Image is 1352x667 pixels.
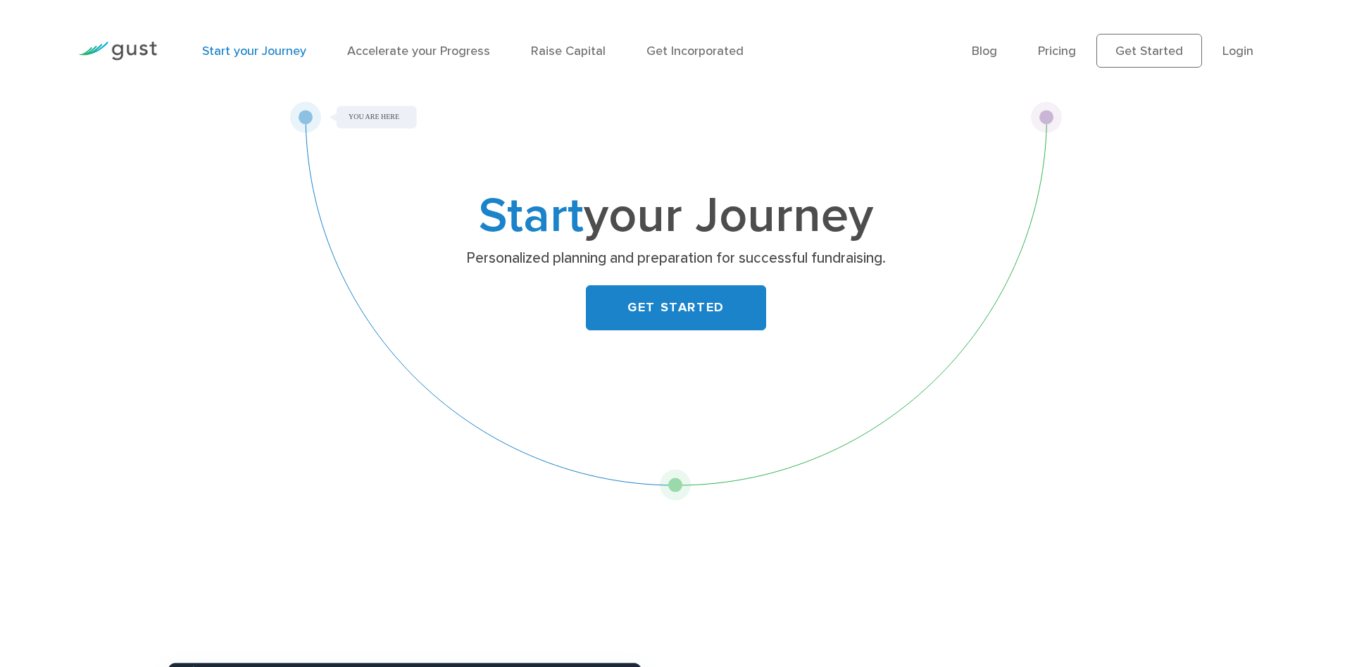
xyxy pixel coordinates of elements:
a: Raise Capital [531,44,606,58]
a: Get Incorporated [646,44,744,58]
a: GET STARTED [586,285,766,330]
span: Start [479,186,584,245]
a: Login [1222,44,1253,58]
img: Gust Logo [78,42,157,61]
p: Personalized planning and preparation for successful fundraising. [403,249,949,268]
a: Blog [972,44,997,58]
a: Accelerate your Progress [347,44,490,58]
a: Pricing [1038,44,1076,58]
h1: your Journey [398,194,954,239]
a: Get Started [1096,34,1202,68]
a: Start your Journey [202,44,306,58]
